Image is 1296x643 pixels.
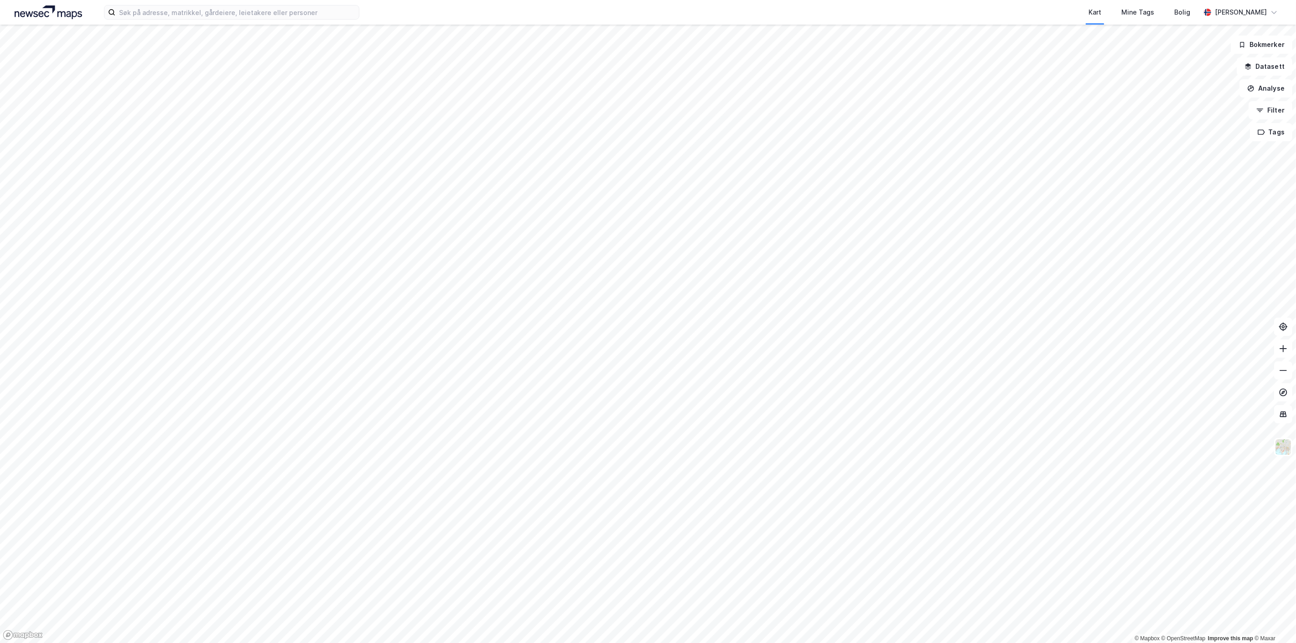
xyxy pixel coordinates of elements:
[115,5,359,19] input: Søk på adresse, matrikkel, gårdeiere, leietakere eller personer
[1208,635,1253,642] a: Improve this map
[1231,36,1292,54] button: Bokmerker
[1135,635,1160,642] a: Mapbox
[1215,7,1267,18] div: [PERSON_NAME]
[1249,101,1292,119] button: Filter
[15,5,82,19] img: logo.a4113a55bc3d86da70a041830d287a7e.svg
[1239,79,1292,98] button: Analyse
[1089,7,1101,18] div: Kart
[1161,635,1206,642] a: OpenStreetMap
[3,630,43,640] a: Mapbox homepage
[1174,7,1190,18] div: Bolig
[1275,438,1292,456] img: Z
[1237,57,1292,76] button: Datasett
[1121,7,1154,18] div: Mine Tags
[1250,599,1296,643] iframe: Chat Widget
[1250,123,1292,141] button: Tags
